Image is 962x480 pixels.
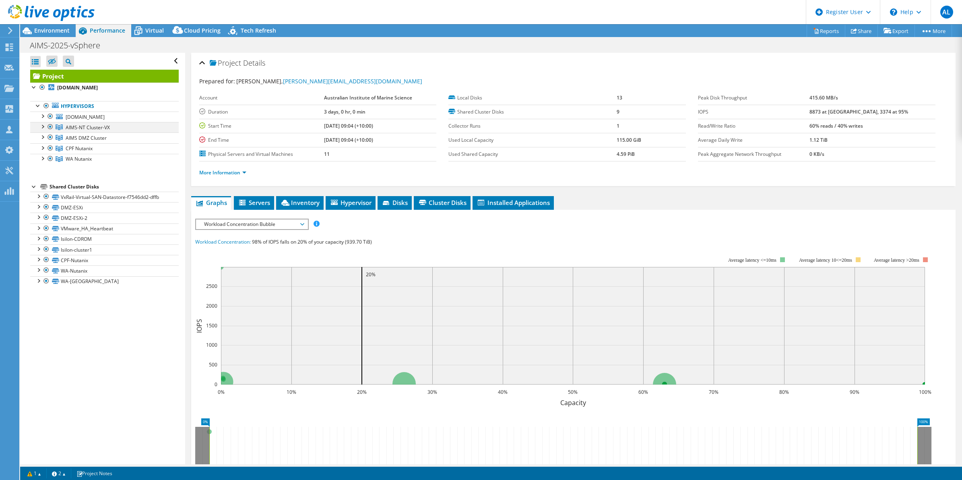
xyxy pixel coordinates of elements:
[195,238,251,245] span: Workload Concentration:
[807,25,845,37] a: Reports
[560,398,586,407] text: Capacity
[283,77,422,85] a: [PERSON_NAME][EMAIL_ADDRESS][DOMAIN_NAME]
[809,94,838,101] b: 415.60 MB/s
[199,77,235,85] label: Prepared for:
[890,8,897,16] svg: \n
[243,58,265,68] span: Details
[427,389,437,395] text: 30%
[382,199,408,207] span: Disks
[915,25,952,37] a: More
[617,94,622,101] b: 13
[199,136,324,144] label: End Time
[30,213,179,223] a: DMZ-ESXi-2
[199,108,324,116] label: Duration
[324,108,365,115] b: 3 days, 0 hr, 0 min
[195,319,204,333] text: IOPS
[57,84,98,91] b: [DOMAIN_NAME]
[330,199,372,207] span: Hypervisor
[287,389,296,395] text: 10%
[617,151,635,157] b: 4.59 PiB
[252,238,372,245] span: 98% of IOPS falls on 20% of your capacity (939.70 TiB)
[66,114,105,120] span: [DOMAIN_NAME]
[206,341,217,348] text: 1000
[448,150,617,158] label: Used Shared Capacity
[66,124,110,131] span: AIMS-NT Cluster-VX
[568,389,578,395] text: 50%
[30,132,179,143] a: AIMS DMZ Cluster
[873,257,919,263] text: Average latency >20ms
[236,77,422,85] span: [PERSON_NAME],
[779,389,789,395] text: 80%
[30,143,179,154] a: CPF Nutanix
[90,27,125,34] span: Performance
[215,381,217,388] text: 0
[241,27,276,34] span: Tech Refresh
[498,389,508,395] text: 40%
[50,182,179,192] div: Shared Cluster Disks
[195,199,227,207] span: Graphs
[698,108,809,116] label: IOPS
[30,255,179,265] a: CPF-Nutanix
[845,25,878,37] a: Share
[66,145,93,152] span: CPF Nutanix
[30,234,179,244] a: Isilon-CDROM
[728,257,776,263] tspan: Average latency <=10ms
[850,389,859,395] text: 90%
[66,134,107,141] span: AIMS DMZ Cluster
[34,27,70,34] span: Environment
[940,6,953,19] span: AL
[199,150,324,158] label: Physical Servers and Virtual Machines
[206,283,217,290] text: 2500
[30,223,179,234] a: VMware_HA_Heartbeat
[30,276,179,287] a: WA-[GEOGRAPHIC_DATA]
[199,169,246,176] a: More Information
[617,137,641,143] b: 115.00 GiB
[210,59,241,67] span: Project
[66,155,92,162] span: WA Nutanix
[200,219,303,229] span: Workload Concentration Bubble
[30,244,179,255] a: Isilon-cluster1
[217,389,224,395] text: 0%
[448,136,617,144] label: Used Local Capacity
[809,108,908,115] b: 8873 at [GEOGRAPHIC_DATA], 3374 at 95%
[357,389,367,395] text: 20%
[698,136,809,144] label: Average Daily Write
[809,151,824,157] b: 0 KB/s
[418,199,467,207] span: Cluster Disks
[206,322,217,329] text: 1500
[30,112,179,122] a: [DOMAIN_NAME]
[71,468,118,478] a: Project Notes
[617,108,619,115] b: 9
[698,122,809,130] label: Read/Write Ratio
[448,94,617,102] label: Local Disks
[30,101,179,112] a: Hypervisors
[698,94,809,102] label: Peak Disk Throughput
[448,122,617,130] label: Collector Runs
[238,199,270,207] span: Servers
[184,27,221,34] span: Cloud Pricing
[30,202,179,213] a: DMZ-ESXi
[199,122,324,130] label: Start Time
[324,94,412,101] b: Australian Institute of Marine Science
[448,108,617,116] label: Shared Cluster Disks
[199,94,324,102] label: Account
[698,150,809,158] label: Peak Aggregate Network Throughput
[30,83,179,93] a: [DOMAIN_NAME]
[46,468,71,478] a: 2
[799,257,852,263] tspan: Average latency 10<=20ms
[809,137,828,143] b: 1.12 TiB
[809,122,863,129] b: 60% reads / 40% writes
[30,122,179,132] a: AIMS-NT Cluster-VX
[22,468,47,478] a: 1
[30,265,179,276] a: WA-Nutanix
[30,192,179,202] a: VxRail-Virtual-SAN-Datastore-f7546dd2-dffb
[324,137,373,143] b: [DATE] 09:04 (+10:00)
[366,271,376,278] text: 20%
[877,25,915,37] a: Export
[638,389,648,395] text: 60%
[324,122,373,129] b: [DATE] 09:04 (+10:00)
[477,199,550,207] span: Installed Applications
[617,122,619,129] b: 1
[30,154,179,164] a: WA Nutanix
[26,41,113,50] h1: AIMS-2025-vSphere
